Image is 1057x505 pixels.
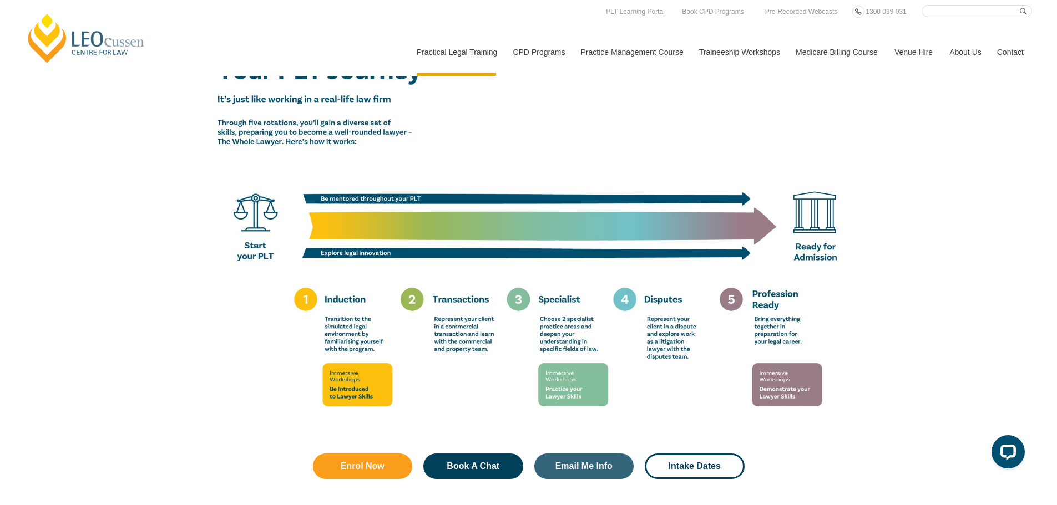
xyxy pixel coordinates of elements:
[866,8,906,16] span: 1300 039 031
[989,28,1032,76] a: Contact
[447,462,499,471] span: Book A Chat
[504,28,572,76] a: CPD Programs
[941,28,989,76] a: About Us
[787,28,886,76] a: Medicare Billing Course
[408,28,505,76] a: Practical Legal Training
[645,453,745,479] a: Intake Dates
[534,453,634,479] a: Email Me Info
[669,462,721,471] span: Intake Dates
[25,12,148,64] a: [PERSON_NAME] Centre for Law
[679,6,746,18] a: Book CPD Programs
[886,28,941,76] a: Venue Hire
[555,462,613,471] span: Email Me Info
[691,28,787,76] a: Traineeship Workshops
[573,28,691,76] a: Practice Management Course
[863,6,909,18] a: 1300 039 031
[341,462,385,471] span: Enrol Now
[423,453,523,479] a: Book A Chat
[983,431,1029,477] iframe: LiveChat chat widget
[603,6,667,18] a: PLT Learning Portal
[762,6,841,18] a: Pre-Recorded Webcasts
[313,453,413,479] a: Enrol Now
